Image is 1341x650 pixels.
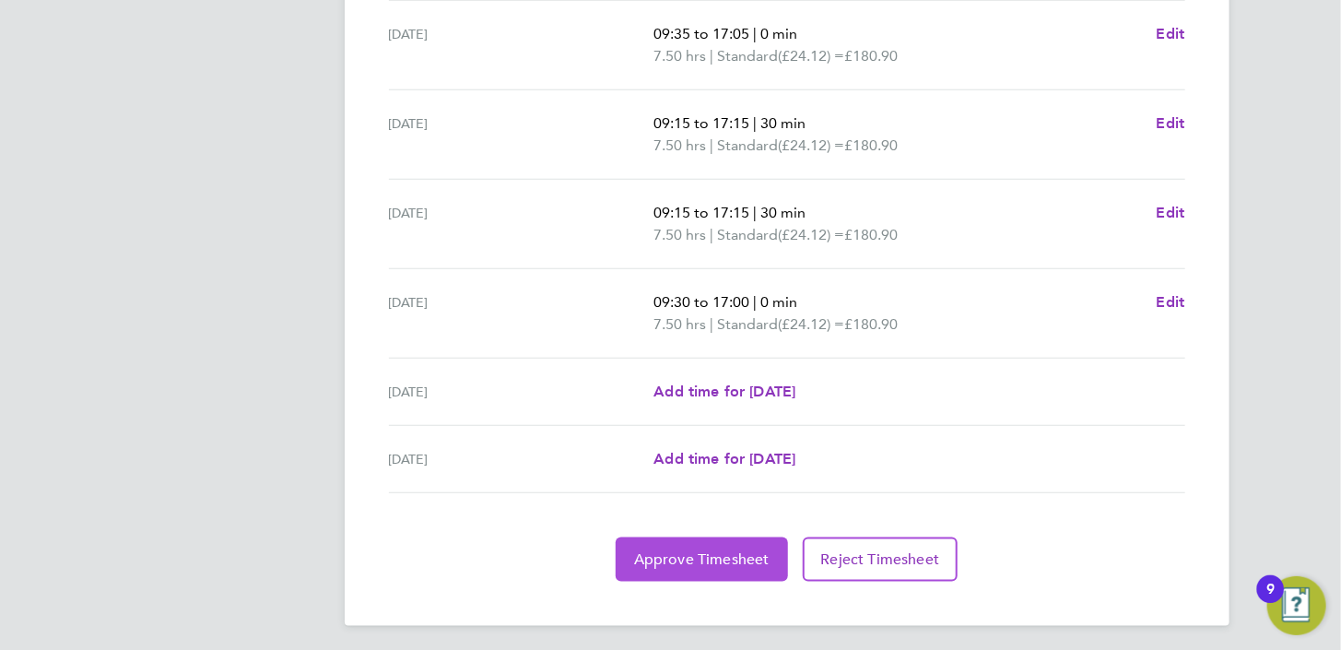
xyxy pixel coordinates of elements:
[389,448,654,470] div: [DATE]
[1157,202,1185,224] a: Edit
[778,226,844,243] span: (£24.12) =
[710,136,713,154] span: |
[778,136,844,154] span: (£24.12) =
[1157,204,1185,221] span: Edit
[389,291,654,336] div: [DATE]
[710,47,713,65] span: |
[710,226,713,243] span: |
[1157,293,1185,311] span: Edit
[389,112,654,157] div: [DATE]
[653,47,706,65] span: 7.50 hrs
[653,381,795,403] a: Add time for [DATE]
[653,204,749,221] span: 09:15 to 17:15
[717,45,778,67] span: Standard
[844,226,898,243] span: £180.90
[653,114,749,132] span: 09:15 to 17:15
[803,538,959,582] button: Reject Timesheet
[1157,112,1185,135] a: Edit
[653,315,706,333] span: 7.50 hrs
[778,315,844,333] span: (£24.12) =
[653,450,795,467] span: Add time for [DATE]
[653,383,795,400] span: Add time for [DATE]
[389,202,654,246] div: [DATE]
[760,25,797,42] span: 0 min
[1157,291,1185,313] a: Edit
[653,293,749,311] span: 09:30 to 17:00
[753,204,757,221] span: |
[389,381,654,403] div: [DATE]
[616,538,788,582] button: Approve Timesheet
[753,293,757,311] span: |
[710,315,713,333] span: |
[653,448,795,470] a: Add time for [DATE]
[717,135,778,157] span: Standard
[653,25,749,42] span: 09:35 to 17:05
[1157,114,1185,132] span: Edit
[653,226,706,243] span: 7.50 hrs
[844,136,898,154] span: £180.90
[1157,25,1185,42] span: Edit
[717,224,778,246] span: Standard
[760,293,797,311] span: 0 min
[760,204,806,221] span: 30 min
[844,315,898,333] span: £180.90
[778,47,844,65] span: (£24.12) =
[1267,576,1326,635] button: Open Resource Center, 9 new notifications
[753,114,757,132] span: |
[844,47,898,65] span: £180.90
[634,550,770,569] span: Approve Timesheet
[717,313,778,336] span: Standard
[753,25,757,42] span: |
[1157,23,1185,45] a: Edit
[821,550,940,569] span: Reject Timesheet
[760,114,806,132] span: 30 min
[389,23,654,67] div: [DATE]
[1266,589,1275,613] div: 9
[653,136,706,154] span: 7.50 hrs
